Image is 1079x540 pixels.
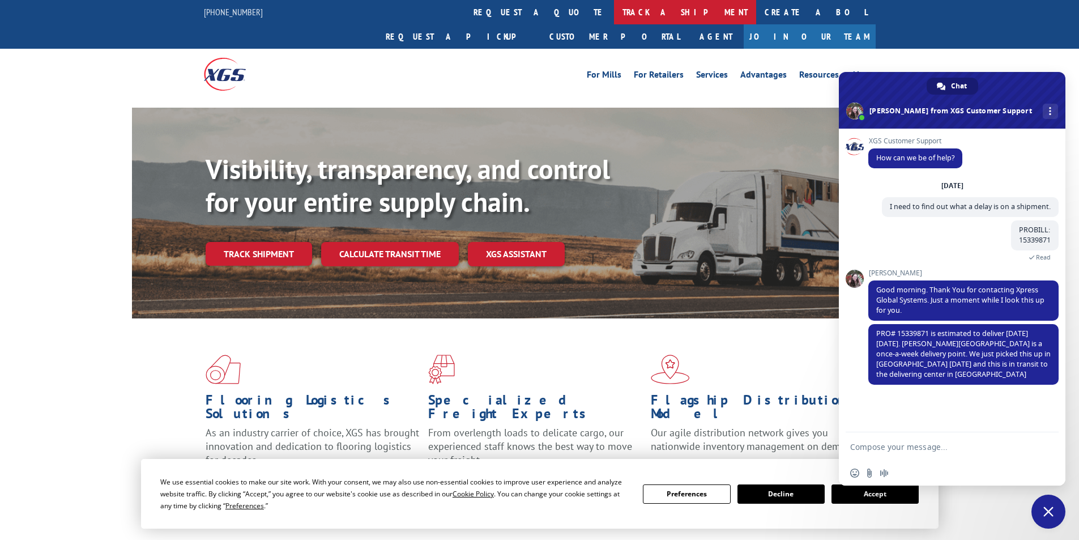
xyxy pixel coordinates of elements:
[1043,104,1058,119] div: More channels
[696,70,728,83] a: Services
[880,469,889,478] span: Audio message
[799,70,839,83] a: Resources
[927,78,978,95] div: Chat
[651,355,690,384] img: xgs-icon-flagship-distribution-model-red
[204,6,263,18] a: [PHONE_NUMBER]
[744,24,876,49] a: Join Our Team
[850,442,1029,452] textarea: Compose your message...
[737,484,825,504] button: Decline
[876,285,1044,315] span: Good morning. Thank You for contacting Xpress Global Systems. Just a moment while I look this up ...
[1036,253,1051,261] span: Read
[634,70,684,83] a: For Retailers
[941,182,963,189] div: [DATE]
[225,501,264,511] span: Preferences
[740,70,787,83] a: Advantages
[688,24,744,49] a: Agent
[850,469,859,478] span: Insert an emoji
[206,393,420,426] h1: Flooring Logistics Solutions
[831,484,919,504] button: Accept
[428,426,642,477] p: From overlength loads to delicate cargo, our experienced staff knows the best way to move your fr...
[876,329,1051,379] span: PRO# 15339871 is estimated to deliver [DATE][DATE]. [PERSON_NAME][GEOGRAPHIC_DATA] is a once-a-we...
[865,469,874,478] span: Send a file
[1019,225,1051,245] span: PROBILL: 15339871
[876,153,954,163] span: How can we be of help?
[428,355,455,384] img: xgs-icon-focused-on-flooring-red
[428,393,642,426] h1: Specialized Freight Experts
[206,426,419,466] span: As an industry carrier of choice, XGS has brought innovation and dedication to flooring logistics...
[890,202,1051,211] span: I need to find out what a delay is on a shipment.
[321,242,459,266] a: Calculate transit time
[851,70,876,83] a: About
[868,269,1059,277] span: [PERSON_NAME]
[206,242,312,266] a: Track shipment
[206,355,241,384] img: xgs-icon-total-supply-chain-intelligence-red
[651,393,865,426] h1: Flagship Distribution Model
[651,426,859,453] span: Our agile distribution network gives you nationwide inventory management on demand.
[377,24,541,49] a: Request a pickup
[206,151,610,219] b: Visibility, transparency, and control for your entire supply chain.
[141,459,939,529] div: Cookie Consent Prompt
[1031,495,1065,529] div: Close chat
[160,476,629,512] div: We use essential cookies to make our site work. With your consent, we may also use non-essential ...
[951,78,967,95] span: Chat
[643,484,730,504] button: Preferences
[468,242,565,266] a: XGS ASSISTANT
[541,24,688,49] a: Customer Portal
[587,70,621,83] a: For Mills
[868,137,962,145] span: XGS Customer Support
[453,489,494,499] span: Cookie Policy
